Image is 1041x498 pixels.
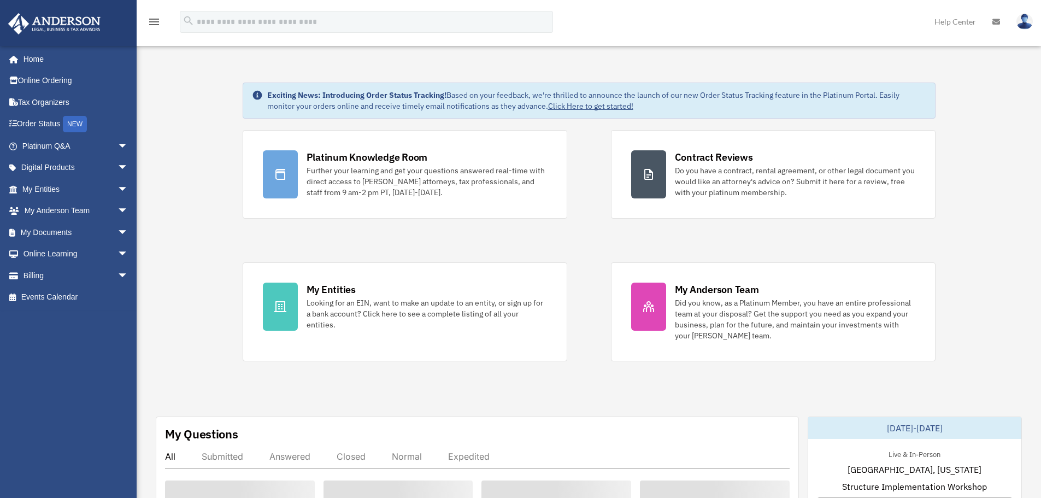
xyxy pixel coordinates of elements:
a: Events Calendar [8,286,145,308]
a: Tax Organizers [8,91,145,113]
div: Looking for an EIN, want to make an update to an entity, or sign up for a bank account? Click her... [307,297,547,330]
a: Order StatusNEW [8,113,145,136]
i: menu [148,15,161,28]
a: Home [8,48,139,70]
span: arrow_drop_down [117,178,139,201]
div: Do you have a contract, rental agreement, or other legal document you would like an attorney's ad... [675,165,915,198]
div: Contract Reviews [675,150,753,164]
div: Submitted [202,451,243,462]
div: Closed [337,451,366,462]
div: Platinum Knowledge Room [307,150,428,164]
div: Did you know, as a Platinum Member, you have an entire professional team at your disposal? Get th... [675,297,915,341]
a: My Entitiesarrow_drop_down [8,178,145,200]
a: Click Here to get started! [548,101,633,111]
div: Further your learning and get your questions answered real-time with direct access to [PERSON_NAM... [307,165,547,198]
a: Platinum Knowledge Room Further your learning and get your questions answered real-time with dire... [243,130,567,219]
a: Digital Productsarrow_drop_down [8,157,145,179]
a: Billingarrow_drop_down [8,265,145,286]
a: menu [148,19,161,28]
a: Contract Reviews Do you have a contract, rental agreement, or other legal document you would like... [611,130,936,219]
a: My Anderson Team Did you know, as a Platinum Member, you have an entire professional team at your... [611,262,936,361]
a: My Anderson Teamarrow_drop_down [8,200,145,222]
div: My Questions [165,426,238,442]
img: Anderson Advisors Platinum Portal [5,13,104,34]
a: Online Ordering [8,70,145,92]
div: My Entities [307,283,356,296]
div: Normal [392,451,422,462]
a: My Documentsarrow_drop_down [8,221,145,243]
a: Online Learningarrow_drop_down [8,243,145,265]
span: arrow_drop_down [117,135,139,157]
div: [DATE]-[DATE] [808,417,1021,439]
a: Platinum Q&Aarrow_drop_down [8,135,145,157]
img: User Pic [1016,14,1033,30]
span: arrow_drop_down [117,221,139,244]
div: All [165,451,175,462]
div: Live & In-Person [880,448,949,459]
a: My Entities Looking for an EIN, want to make an update to an entity, or sign up for a bank accoun... [243,262,567,361]
span: arrow_drop_down [117,265,139,287]
strong: Exciting News: Introducing Order Status Tracking! [267,90,446,100]
div: NEW [63,116,87,132]
div: Expedited [448,451,490,462]
i: search [183,15,195,27]
span: [GEOGRAPHIC_DATA], [US_STATE] [848,463,981,476]
span: arrow_drop_down [117,243,139,266]
span: arrow_drop_down [117,200,139,222]
div: Based on your feedback, we're thrilled to announce the launch of our new Order Status Tracking fe... [267,90,926,112]
span: Structure Implementation Workshop [842,480,987,493]
div: My Anderson Team [675,283,759,296]
span: arrow_drop_down [117,157,139,179]
div: Answered [269,451,310,462]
